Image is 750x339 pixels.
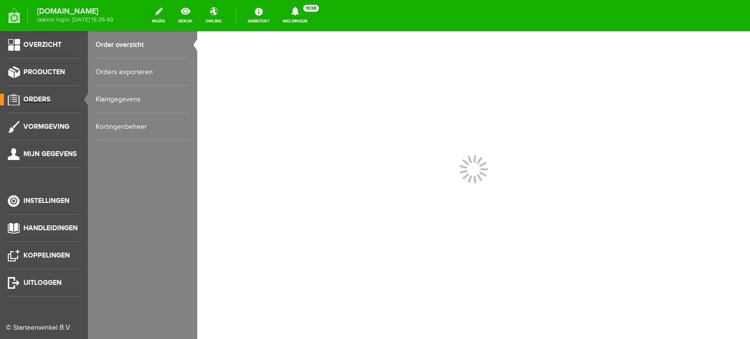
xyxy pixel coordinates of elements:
[96,31,189,59] a: Order overzicht
[37,17,113,22] span: laatste login: [DATE] 15:26:40
[96,86,189,113] a: Klantgegevens
[277,5,313,26] a: Meldingen1038
[200,5,228,26] a: online
[242,5,275,26] a: Assistent
[96,59,189,86] a: Orders exporteren
[172,5,198,26] a: bekijk
[303,5,319,12] span: 1038
[23,122,69,131] span: Vormgeving
[23,224,78,232] span: Handleidingen
[23,279,62,287] span: Uitloggen
[37,9,113,14] strong: [DOMAIN_NAME]
[23,197,69,205] span: Instellingen
[23,150,77,158] span: Mijn gegevens
[23,68,65,76] span: Producten
[23,251,70,259] span: Koppelingen
[6,323,74,333] div: © Starteenwinkel B.V.
[96,113,189,140] a: Kortingenbeheer
[23,95,50,103] span: Orders
[23,40,62,49] span: Overzicht
[146,5,171,26] a: wijzig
